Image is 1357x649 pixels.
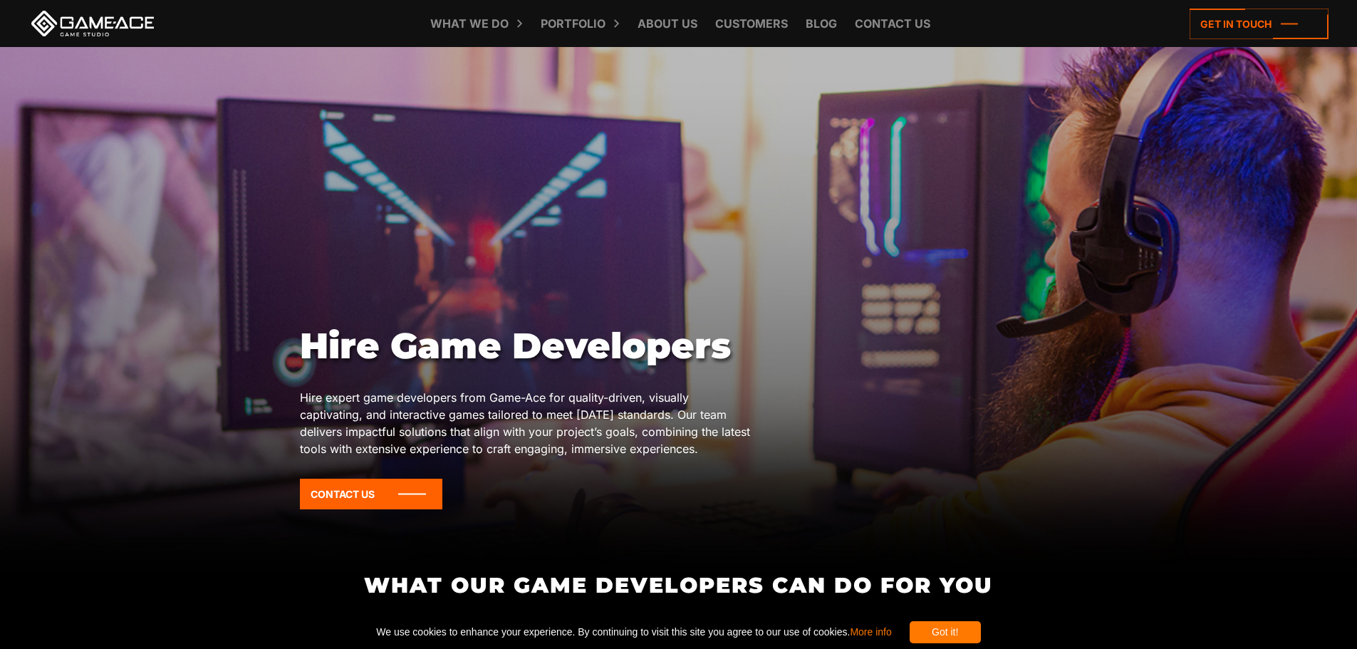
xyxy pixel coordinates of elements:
h2: What Our Game Developers Can Do for You [299,573,1058,597]
a: Contact Us [300,479,442,509]
a: More info [850,626,891,638]
span: We use cookies to enhance your experience. By continuing to visit this site you agree to our use ... [376,621,891,643]
h1: Hire Game Developers [300,325,754,368]
p: Hire expert game developers from Game-Ace for quality-driven, visually captivating, and interacti... [300,389,754,457]
div: Got it! [910,621,981,643]
a: Get in touch [1190,9,1329,39]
